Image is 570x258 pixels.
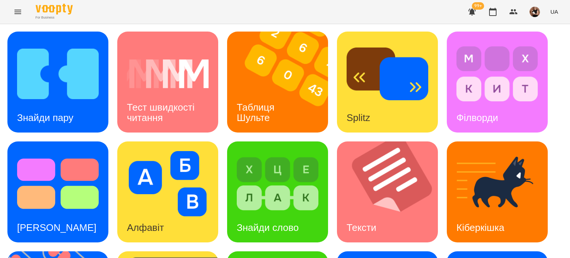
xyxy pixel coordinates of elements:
a: Знайди словоЗнайди слово [227,141,328,242]
a: Тест швидкості читанняТест швидкості читання [117,32,218,133]
span: UA [550,8,558,16]
img: Алфавіт [127,151,209,216]
button: UA [547,5,561,19]
img: Тест Струпа [17,151,99,216]
span: 99+ [472,2,484,10]
a: КіберкішкаКіберкішка [447,141,548,242]
img: Кіберкішка [456,151,538,216]
h3: Знайди пару [17,112,73,123]
a: SplitzSplitz [337,32,438,133]
h3: Тест швидкості читання [127,102,197,123]
span: For Business [36,15,73,20]
h3: Алфавіт [127,222,164,233]
a: ТекстиТексти [337,141,438,242]
img: Splitz [347,41,428,107]
a: ФілвордиФілворди [447,32,548,133]
img: Тексти [337,141,447,242]
img: 5944c1aeb726a5a997002a54cb6a01a3.jpg [530,7,540,17]
img: Voopty Logo [36,4,73,14]
h3: [PERSON_NAME] [17,222,96,233]
button: Menu [9,3,27,21]
h3: Знайди слово [237,222,299,233]
a: АлфавітАлфавіт [117,141,218,242]
h3: Кіберкішка [456,222,504,233]
a: Знайди паруЗнайди пару [7,32,108,133]
img: Знайди пару [17,41,99,107]
img: Філворди [456,41,538,107]
img: Тест швидкості читання [127,41,209,107]
a: Таблиця ШультеТаблиця Шульте [227,32,328,133]
h3: Splitz [347,112,370,123]
h3: Тексти [347,222,376,233]
img: Таблиця Шульте [227,32,337,133]
h3: Філворди [456,112,498,123]
h3: Таблиця Шульте [237,102,277,123]
img: Знайди слово [237,151,318,216]
a: Тест Струпа[PERSON_NAME] [7,141,108,242]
